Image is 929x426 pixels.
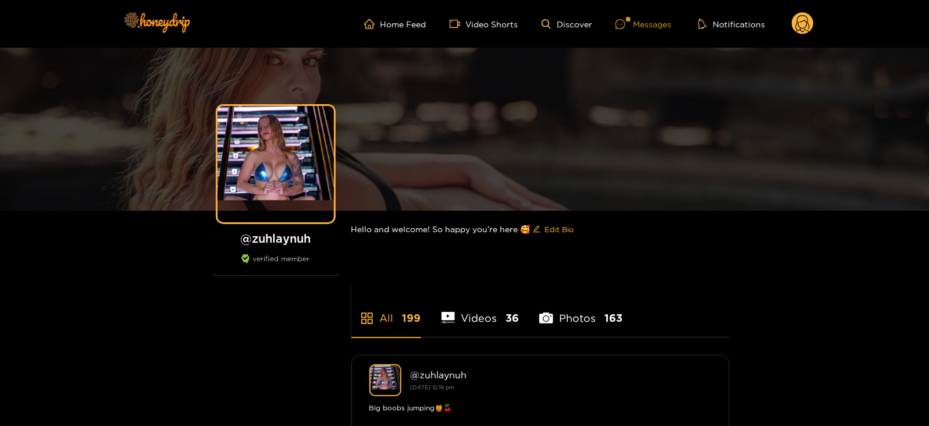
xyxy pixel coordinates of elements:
a: Home Feed [364,19,426,29]
span: home [364,19,380,29]
button: editEdit Bio [531,220,576,239]
a: Discover [542,19,592,29]
div: @ zuhlaynuh [411,370,711,380]
small: [DATE] 12:19 pm [411,384,455,390]
button: Notifications [695,18,768,30]
div: Big boobs jumping🍯🍒 [369,402,711,414]
span: 163 [604,311,622,325]
span: edit [533,225,540,234]
span: Edit Bio [545,223,574,235]
span: video-camera [450,19,466,29]
span: appstore [360,311,374,325]
li: Videos [442,285,519,337]
span: 36 [506,311,519,325]
img: zuhlaynuh [369,364,401,396]
li: All [351,285,421,337]
div: Hello and welcome! So happy you’re here 🥰 [351,211,729,248]
li: Photos [539,285,622,337]
span: 199 [403,311,421,325]
h1: @ zuhlaynuh [212,231,340,246]
div: verified member [212,254,340,276]
a: Video Shorts [450,19,518,29]
div: Messages [615,17,671,31]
